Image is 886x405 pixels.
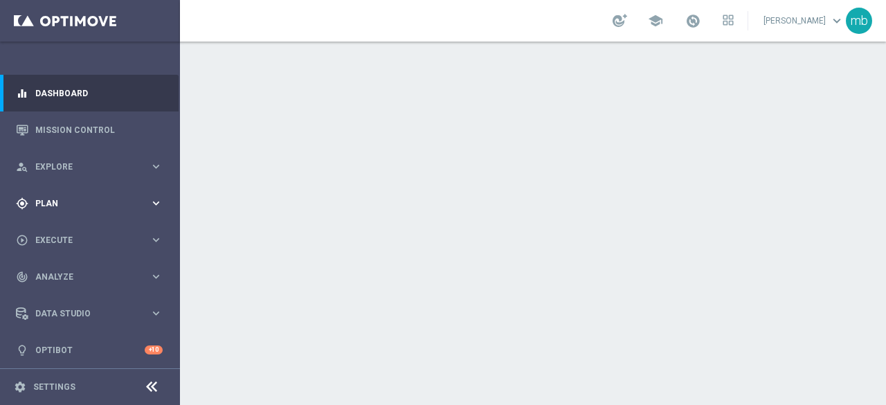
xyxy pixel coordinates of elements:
i: settings [14,381,26,393]
span: Explore [35,163,150,171]
a: [PERSON_NAME]keyboard_arrow_down [762,10,846,31]
i: equalizer [16,87,28,100]
div: Analyze [16,271,150,283]
span: Data Studio [35,309,150,318]
button: gps_fixed Plan keyboard_arrow_right [15,198,163,209]
i: person_search [16,161,28,173]
span: Plan [35,199,150,208]
i: keyboard_arrow_right [150,307,163,320]
a: Dashboard [35,75,163,111]
span: keyboard_arrow_down [829,13,844,28]
span: Execute [35,236,150,244]
button: person_search Explore keyboard_arrow_right [15,161,163,172]
i: play_circle_outline [16,234,28,246]
i: gps_fixed [16,197,28,210]
a: Settings [33,383,75,391]
div: Explore [16,161,150,173]
div: Plan [16,197,150,210]
i: track_changes [16,271,28,283]
i: lightbulb [16,344,28,357]
button: equalizer Dashboard [15,88,163,99]
i: keyboard_arrow_right [150,270,163,283]
button: Data Studio keyboard_arrow_right [15,308,163,319]
div: Data Studio [16,307,150,320]
a: Optibot [35,332,145,368]
button: lightbulb Optibot +10 [15,345,163,356]
a: Mission Control [35,111,163,148]
button: track_changes Analyze keyboard_arrow_right [15,271,163,282]
span: school [648,13,663,28]
div: Execute [16,234,150,246]
span: Analyze [35,273,150,281]
div: Mission Control [16,111,163,148]
button: play_circle_outline Execute keyboard_arrow_right [15,235,163,246]
div: Optibot [16,332,163,368]
div: +10 [145,345,163,354]
i: keyboard_arrow_right [150,197,163,210]
i: keyboard_arrow_right [150,160,163,173]
div: Dashboard [16,75,163,111]
i: keyboard_arrow_right [150,233,163,246]
div: mb [846,8,872,34]
button: Mission Control [15,125,163,136]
